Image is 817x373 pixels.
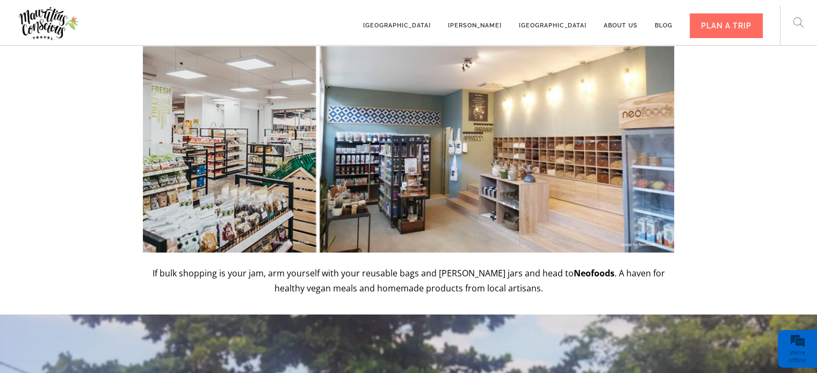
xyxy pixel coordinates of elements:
[143,16,674,252] img: Template Pictures
[17,3,80,43] img: Mauritius Conscious Travel
[72,56,197,70] div: Leave a message
[690,13,763,38] div: PLAN A TRIP
[12,55,28,71] div: Navigation go back
[604,6,638,35] a: About us
[448,6,502,35] a: [PERSON_NAME]
[14,99,196,123] input: Enter your last name
[655,6,673,35] a: Blog
[573,267,614,279] strong: Neofoods
[14,163,196,283] textarea: Type your message and click 'Submit'
[363,6,431,35] a: [GEOGRAPHIC_DATA]
[780,349,814,364] div: We're offline
[157,292,195,306] em: Submit
[519,6,587,35] a: [GEOGRAPHIC_DATA]
[690,6,763,35] a: PLAN A TRIP
[143,265,674,295] p: If bulk shopping is your jam, arm yourself with your reusable bags and [PERSON_NAME] jars and hea...
[176,5,202,31] div: Minimize live chat window
[14,131,196,155] input: Enter your email address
